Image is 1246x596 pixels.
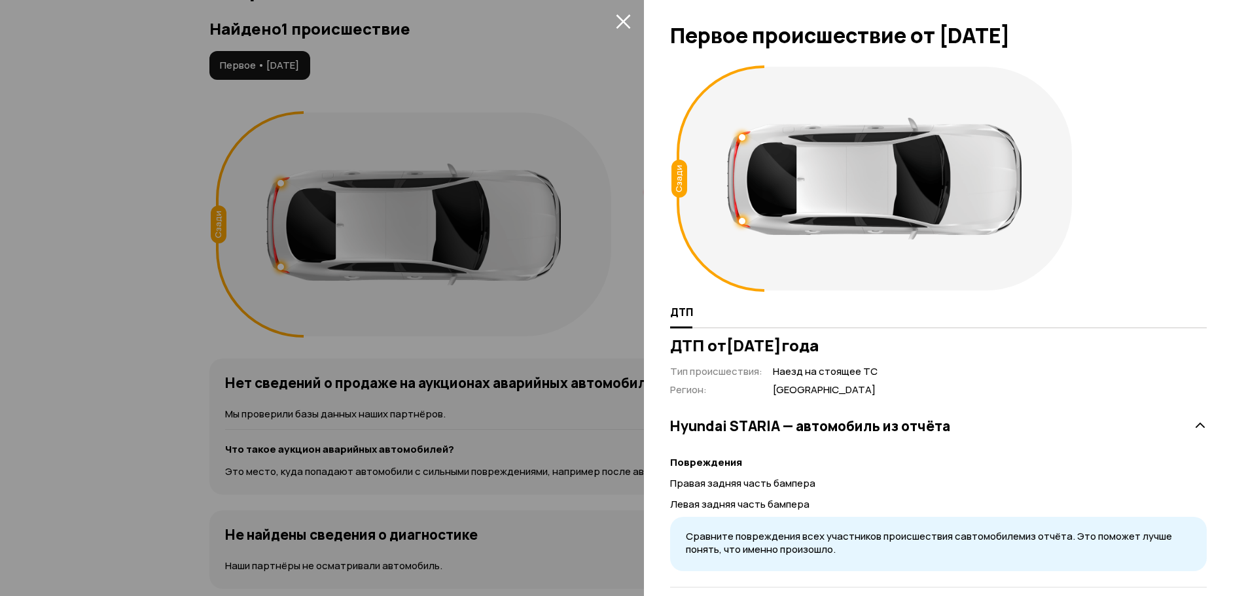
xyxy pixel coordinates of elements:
p: Левая задняя часть бампера [670,497,1207,512]
span: Наезд на стоящее ТС [773,365,878,379]
span: [GEOGRAPHIC_DATA] [773,383,878,397]
span: ДТП [670,306,693,319]
button: закрыть [613,10,633,31]
h3: ДТП от [DATE] года [670,336,1207,355]
span: Сравните повреждения всех участников происшествия с автомобилем из отчёта. Это поможет лучше поня... [686,529,1172,557]
span: Регион : [670,383,707,396]
span: Тип происшествия : [670,364,762,378]
div: Сзади [671,160,687,198]
strong: Повреждения [670,455,742,469]
h3: Hyundai STARIA — автомобиль из отчёта [670,417,950,434]
p: Правая задняя часть бампера [670,476,1207,491]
